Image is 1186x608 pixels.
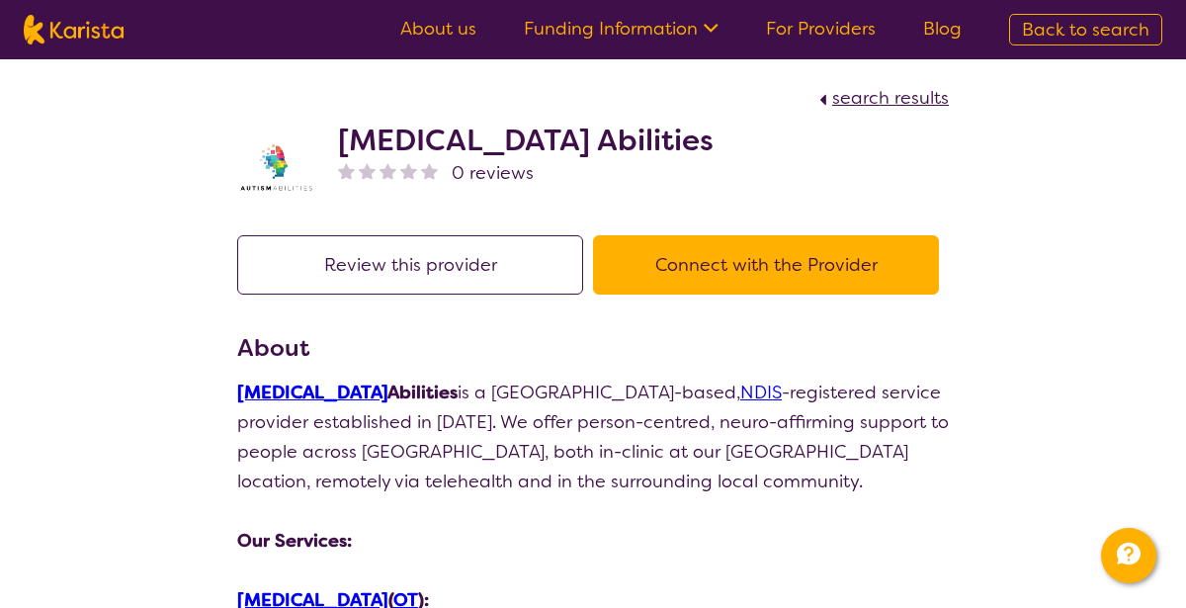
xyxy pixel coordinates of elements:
img: nonereviewstar [380,162,396,179]
button: Channel Menu [1101,528,1156,583]
h2: [MEDICAL_DATA] Abilities [338,123,714,158]
strong: Abilities [237,381,458,404]
a: About us [400,17,476,41]
a: NDIS [740,381,782,404]
img: nonereviewstar [338,162,355,179]
span: 0 reviews [452,158,534,188]
a: Review this provider [237,253,593,277]
img: nonereviewstar [421,162,438,179]
a: Back to search [1009,14,1162,45]
p: is a [GEOGRAPHIC_DATA]-based, -registered service provider established in [DATE]. We offer person... [237,378,949,496]
button: Review this provider [237,235,583,295]
img: nonereviewstar [359,162,376,179]
span: search results [832,86,949,110]
img: Karista logo [24,15,124,44]
a: search results [814,86,949,110]
img: tuxwog0w0nxq84daeyee.webp [237,140,316,194]
img: nonereviewstar [400,162,417,179]
a: Connect with the Provider [593,253,949,277]
a: [MEDICAL_DATA] [237,381,387,404]
span: Back to search [1022,18,1149,42]
a: Blog [923,17,962,41]
a: For Providers [766,17,876,41]
button: Connect with the Provider [593,235,939,295]
h3: About [237,330,949,366]
a: Funding Information [524,17,719,41]
strong: Our Services: [237,529,352,553]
